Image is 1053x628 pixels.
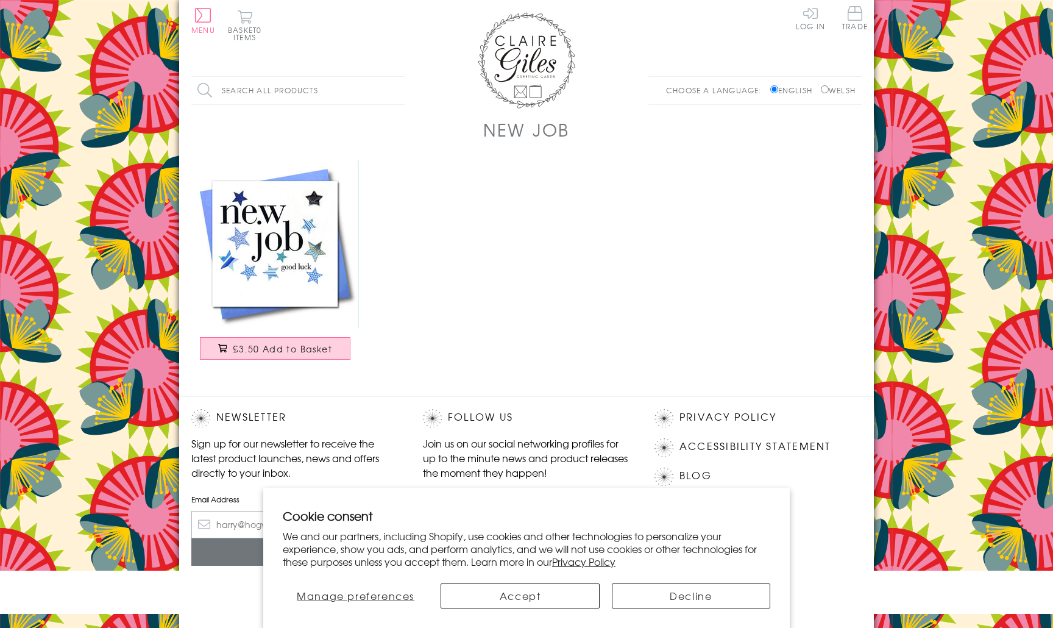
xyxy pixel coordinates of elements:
[228,10,261,41] button: Basket0 items
[297,588,414,603] span: Manage preferences
[666,85,768,96] p: Choose a language:
[200,337,351,360] button: £3.50 Add to Basket
[233,24,261,43] span: 0 items
[191,77,405,104] input: Search all products
[191,160,359,372] a: New Job Card, Blue Stars, Good Luck, padded star embellished £3.50 Add to Basket
[191,8,215,34] button: Menu
[796,6,825,30] a: Log In
[552,554,615,569] a: Privacy Policy
[423,409,630,427] h2: Follow Us
[612,583,770,608] button: Decline
[770,85,818,96] label: English
[191,436,399,480] p: Sign up for our newsletter to receive the latest product launches, news and offers directly to yo...
[392,77,405,104] input: Search
[821,85,829,93] input: Welsh
[191,24,215,35] span: Menu
[191,160,359,328] img: New Job Card, Blue Stars, Good Luck, padded star embellished
[679,438,831,455] a: Accessibility Statement
[679,409,776,426] a: Privacy Policy
[191,511,399,538] input: harry@hogwarts.edu
[423,436,630,480] p: Join us on our social networking profiles for up to the minute news and product releases the mome...
[441,583,599,608] button: Accept
[842,6,868,32] a: Trade
[478,12,575,109] img: Claire Giles Greetings Cards
[483,117,570,142] h1: New Job
[283,507,770,524] h2: Cookie consent
[233,343,332,355] span: £3.50 Add to Basket
[283,583,428,608] button: Manage preferences
[842,6,868,30] span: Trade
[283,530,770,568] p: We and our partners, including Shopify, use cookies and other technologies to personalize your ex...
[679,468,712,484] a: Blog
[191,538,399,566] input: Subscribe
[191,494,399,505] label: Email Address
[821,85,856,96] label: Welsh
[770,85,778,93] input: English
[191,409,399,427] h2: Newsletter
